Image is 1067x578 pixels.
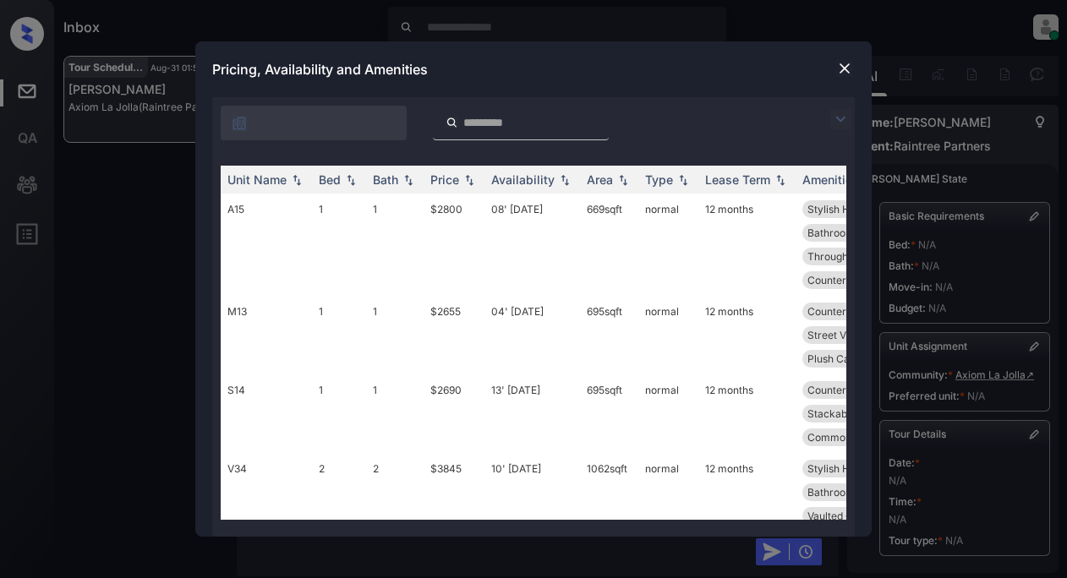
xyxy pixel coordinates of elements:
[221,296,312,374] td: M13
[772,174,789,186] img: sorting
[312,296,366,374] td: 1
[373,172,398,187] div: Bath
[288,174,305,186] img: sorting
[221,194,312,296] td: A15
[836,60,853,77] img: close
[231,115,248,132] img: icon-zuma
[807,274,891,286] span: Countertops - Q...
[366,374,424,453] td: 1
[227,172,287,187] div: Unit Name
[484,374,580,453] td: 13' [DATE]
[802,172,859,187] div: Amenities
[807,329,863,341] span: Street View
[312,194,366,296] td: 1
[580,194,638,296] td: 669 sqft
[424,194,484,296] td: $2800
[461,174,478,186] img: sorting
[830,109,851,129] img: icon-zuma
[615,174,632,186] img: sorting
[698,194,796,296] td: 12 months
[424,296,484,374] td: $2655
[400,174,417,186] img: sorting
[195,41,872,97] div: Pricing, Availability and Amenities
[807,384,892,396] span: Countertops - G...
[556,174,573,186] img: sorting
[638,296,698,374] td: normal
[221,374,312,453] td: S14
[580,296,638,374] td: 695 sqft
[638,374,698,453] td: normal
[342,174,359,186] img: sorting
[491,172,555,187] div: Availability
[580,374,638,453] td: 695 sqft
[705,172,770,187] div: Lease Term
[675,174,692,186] img: sorting
[807,462,891,475] span: Stylish Hardwar...
[430,172,459,187] div: Price
[807,352,891,365] span: Plush Carpeting...
[366,296,424,374] td: 1
[424,374,484,453] td: $2690
[698,296,796,374] td: 12 months
[312,374,366,453] td: 1
[698,374,796,453] td: 12 months
[484,296,580,374] td: 04' [DATE]
[807,250,895,263] span: Throughout Plan...
[319,172,341,187] div: Bed
[366,194,424,296] td: 1
[807,510,886,522] span: Vaulted Ceiling...
[484,194,580,296] td: 08' [DATE]
[587,172,613,187] div: Area
[807,305,892,318] span: Countertops - G...
[807,226,899,239] span: Bathroom Cabine...
[446,115,458,130] img: icon-zuma
[807,407,898,420] span: Stackable Washe...
[638,194,698,296] td: normal
[807,431,902,444] span: Common Area Pla...
[807,203,891,215] span: Stylish Hardwar...
[645,172,673,187] div: Type
[807,486,899,499] span: Bathroom Cabine...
